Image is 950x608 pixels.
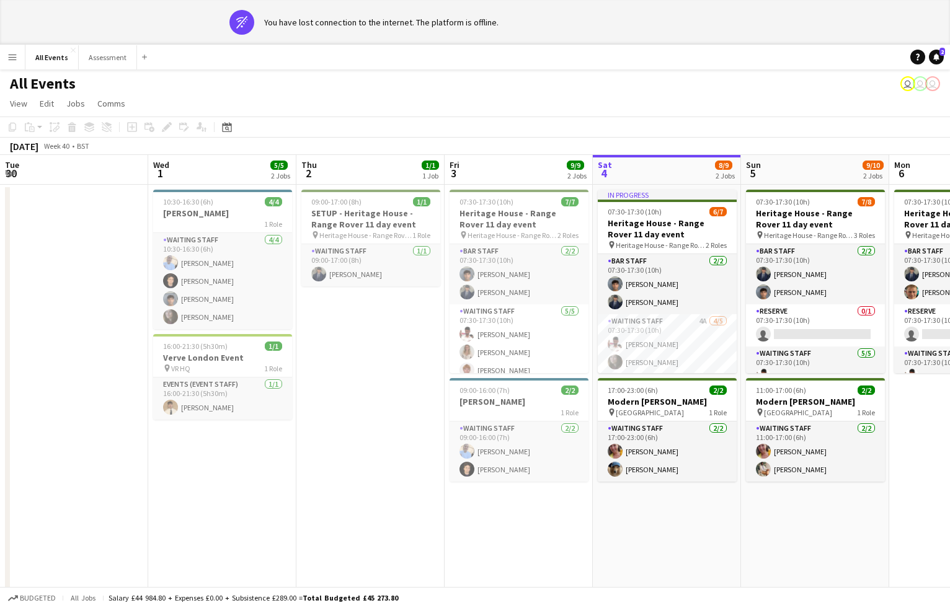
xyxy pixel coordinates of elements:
span: 1 Role [709,408,727,417]
app-card-role: Waiting Staff2/217:00-23:00 (6h)[PERSON_NAME][PERSON_NAME] [598,421,737,482]
div: 2 Jobs [567,171,587,180]
button: Assessment [79,45,137,69]
div: 2 Jobs [271,171,290,180]
div: [DATE] [10,140,38,152]
a: Comms [92,95,130,112]
app-card-role: Waiting Staff5/507:30-17:30 (10h)[PERSON_NAME] [746,346,885,460]
h1: All Events [10,74,76,93]
span: View [10,98,27,109]
app-card-role: Bar Staff2/207:30-17:30 (10h)[PERSON_NAME][PERSON_NAME] [746,244,885,304]
span: 30 [3,166,19,180]
span: 1/1 [265,341,282,351]
h3: Heritage House - Range Rover 11 day event [598,218,737,240]
a: Edit [35,95,59,112]
div: 11:00-17:00 (6h)2/2Modern [PERSON_NAME] [GEOGRAPHIC_DATA]1 RoleWaiting Staff2/211:00-17:00 (6h)[P... [746,378,885,482]
a: 2 [929,50,944,64]
span: VR HQ [171,364,190,373]
span: All jobs [68,593,98,602]
app-card-role: Bar Staff2/207:30-17:30 (10h)[PERSON_NAME][PERSON_NAME] [450,244,588,304]
app-job-card: 07:30-17:30 (10h)7/8Heritage House - Range Rover 11 day event Heritage House - Range Rover 11 day... [746,190,885,373]
div: BST [77,141,89,151]
h3: Verve London Event [153,352,292,363]
app-job-card: In progress07:30-17:30 (10h)6/7Heritage House - Range Rover 11 day event Heritage House - Range R... [598,190,737,373]
span: 17:00-23:00 (6h) [608,386,658,395]
h3: [PERSON_NAME] [450,396,588,407]
span: 9/10 [863,161,884,170]
app-card-role: Reserve0/107:30-17:30 (10h) [746,304,885,346]
span: 07:30-17:30 (10h) [608,207,662,216]
app-user-avatar: Nathan Wong [913,76,928,91]
span: 2 Roles [706,240,727,250]
app-card-role: Waiting Staff2/211:00-17:00 (6h)[PERSON_NAME][PERSON_NAME] [746,421,885,482]
span: 09:00-16:00 (7h) [459,386,510,395]
span: Mon [894,159,910,170]
app-user-avatar: Nathan Wong [925,76,940,91]
span: Sun [746,159,761,170]
span: [GEOGRAPHIC_DATA] [764,408,832,417]
span: 1 Role [264,364,282,373]
span: Jobs [66,98,85,109]
span: Edit [40,98,54,109]
span: 6/7 [709,207,727,216]
span: Heritage House - Range Rover 11 day event [319,231,412,240]
span: 3 [448,166,459,180]
app-card-role: Waiting Staff2/209:00-16:00 (7h)[PERSON_NAME][PERSON_NAME] [450,421,588,482]
app-user-avatar: Nathan Wong [900,76,915,91]
span: 6 [892,166,910,180]
span: 5/5 [270,161,288,170]
h3: [PERSON_NAME] [153,208,292,219]
span: 11:00-17:00 (6h) [756,386,806,395]
span: Thu [301,159,317,170]
span: 1/1 [422,161,439,170]
div: Salary £44 984.80 + Expenses £0.00 + Subsistence £289.00 = [109,593,398,602]
span: 2 [939,48,945,56]
app-job-card: 16:00-21:30 (5h30m)1/1Verve London Event VR HQ1 RoleEvents (Event Staff)1/116:00-21:30 (5h30m)[PE... [153,334,292,420]
h3: Modern [PERSON_NAME] [746,396,885,407]
app-job-card: 09:00-16:00 (7h)2/2[PERSON_NAME]1 RoleWaiting Staff2/209:00-16:00 (7h)[PERSON_NAME][PERSON_NAME] [450,378,588,482]
span: 07:30-17:30 (10h) [459,197,513,206]
div: 2 Jobs [716,171,735,180]
a: Jobs [61,95,90,112]
span: [GEOGRAPHIC_DATA] [616,408,684,417]
app-card-role: Bar Staff2/207:30-17:30 (10h)[PERSON_NAME][PERSON_NAME] [598,254,737,314]
span: Heritage House - Range Rover 11 day event [764,231,854,240]
span: 7/7 [561,197,579,206]
span: 1 Role [412,231,430,240]
span: 2/2 [858,386,875,395]
app-card-role: Events (Event Staff)1/116:00-21:30 (5h30m)[PERSON_NAME] [153,377,292,420]
button: Budgeted [6,591,58,605]
app-card-role: Waiting Staff5/507:30-17:30 (10h)[PERSON_NAME][PERSON_NAME][PERSON_NAME] [450,304,588,418]
span: 4 [596,166,612,180]
app-card-role: Waiting Staff4/410:30-16:30 (6h)[PERSON_NAME][PERSON_NAME][PERSON_NAME][PERSON_NAME] [153,233,292,329]
span: Tue [5,159,19,170]
span: 1 [151,166,169,180]
span: Sat [598,159,612,170]
h3: SETUP - Heritage House - Range Rover 11 day event [301,208,440,230]
app-job-card: 17:00-23:00 (6h)2/2Modern [PERSON_NAME] [GEOGRAPHIC_DATA]1 RoleWaiting Staff2/217:00-23:00 (6h)[P... [598,378,737,482]
span: 3 Roles [854,231,875,240]
span: Week 40 [41,141,72,151]
button: All Events [25,45,79,69]
span: Budgeted [20,594,56,602]
span: 1 Role [561,408,579,417]
app-card-role: Waiting Staff1/109:00-17:00 (8h)[PERSON_NAME] [301,244,440,286]
span: 2/2 [709,386,727,395]
span: 9/9 [567,161,584,170]
span: Comms [97,98,125,109]
app-job-card: 10:30-16:30 (6h)4/4[PERSON_NAME]1 RoleWaiting Staff4/410:30-16:30 (6h)[PERSON_NAME][PERSON_NAME][... [153,190,292,329]
span: 5 [744,166,761,180]
span: 2/2 [561,386,579,395]
span: Fri [450,159,459,170]
span: 4/4 [265,197,282,206]
span: 07:30-17:30 (10h) [756,197,810,206]
span: 16:00-21:30 (5h30m) [163,341,228,351]
span: Heritage House - Range Rover 11 day event [616,240,706,250]
div: 2 Jobs [863,171,883,180]
span: 7/8 [858,197,875,206]
span: 2 Roles [557,231,579,240]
